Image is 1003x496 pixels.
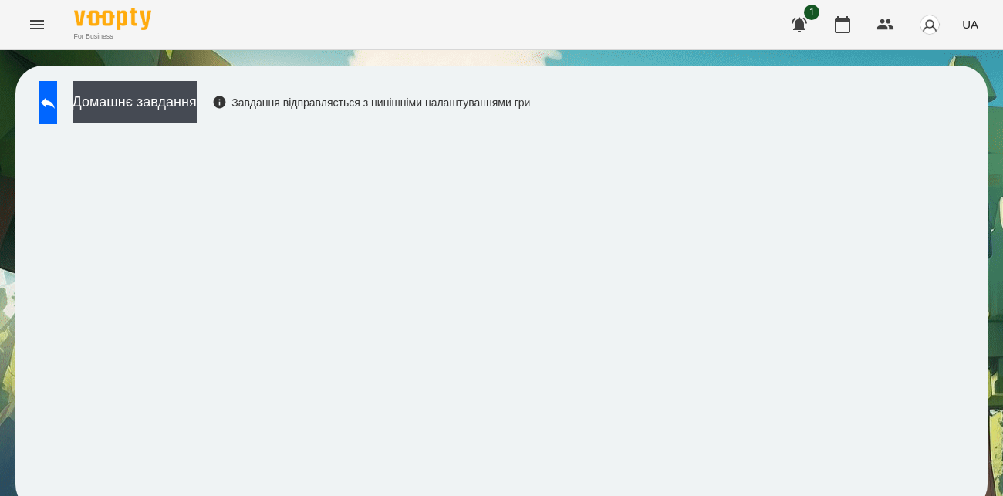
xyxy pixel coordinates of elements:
[74,32,151,42] span: For Business
[74,8,151,30] img: Voopty Logo
[962,16,978,32] span: UA
[19,6,56,43] button: Menu
[212,95,531,110] div: Завдання відправляється з нинішніми налаштуваннями гри
[804,5,819,20] span: 1
[73,81,197,123] button: Домашнє завдання
[956,10,984,39] button: UA
[919,14,941,35] img: avatar_s.png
